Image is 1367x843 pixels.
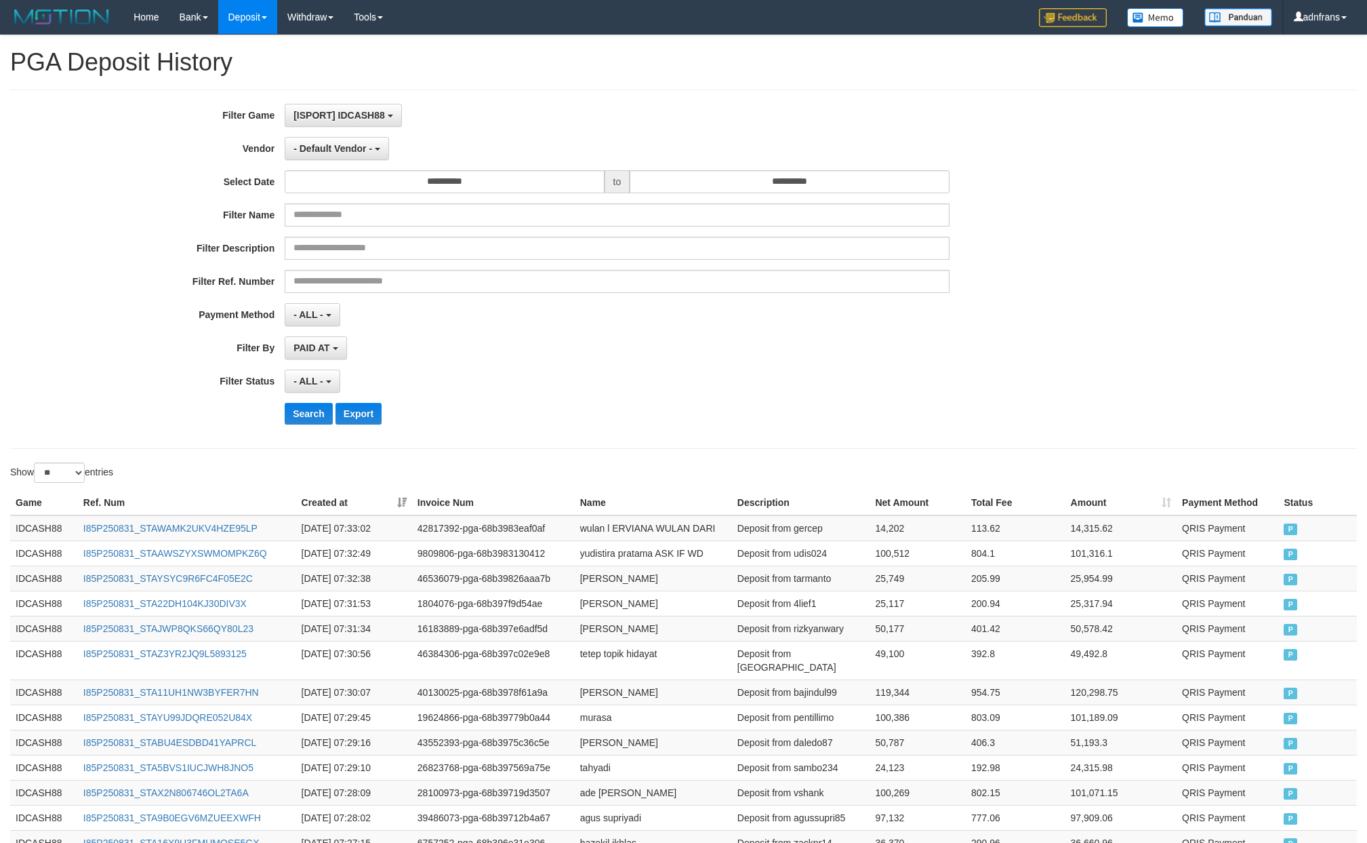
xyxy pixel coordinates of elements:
td: Deposit from [GEOGRAPHIC_DATA] [732,641,870,680]
td: [DATE] 07:30:07 [296,680,412,705]
td: 803.09 [966,705,1065,730]
td: 40130025-pga-68b3978f61a9a [412,680,575,705]
td: 392.8 [966,641,1065,680]
label: Show entries [10,463,113,483]
span: - ALL - [293,376,323,387]
th: Invoice Num [412,490,575,515]
td: 100,386 [870,705,966,730]
a: I85P250831_STABU4ESDBD41YAPRCL [83,737,257,748]
td: [PERSON_NAME] [575,591,732,616]
td: 954.75 [966,680,1065,705]
td: 120,298.75 [1065,680,1177,705]
td: 100,269 [870,780,966,805]
td: 97,909.06 [1065,805,1177,830]
td: IDCASH88 [10,680,78,705]
td: 804.1 [966,541,1065,566]
th: Name [575,490,732,515]
span: PAID [1284,574,1297,585]
td: Deposit from daledo87 [732,730,870,755]
td: IDCASH88 [10,705,78,730]
span: [ISPORT] IDCASH88 [293,110,385,121]
td: 1804076-pga-68b397f9d54ae [412,591,575,616]
span: PAID [1284,738,1297,749]
td: [DATE] 07:29:10 [296,755,412,780]
td: 777.06 [966,805,1065,830]
span: - Default Vendor - [293,143,372,154]
a: I85P250831_STAYU99JDQRE052U84X [83,712,252,723]
th: Net Amount [870,490,966,515]
td: QRIS Payment [1177,541,1278,566]
td: [DATE] 07:33:02 [296,515,412,541]
td: 50,578.42 [1065,616,1177,641]
td: wulan l ERVIANA WULAN DARI [575,515,732,541]
td: 51,193.3 [1065,730,1177,755]
th: Status [1278,490,1357,515]
td: tahyadi [575,755,732,780]
td: 50,787 [870,730,966,755]
td: 19624866-pga-68b39779b0a44 [412,705,575,730]
td: QRIS Payment [1177,730,1278,755]
a: I85P250831_STAYSYC9R6FC4F05E2C [83,573,253,584]
td: [DATE] 07:28:09 [296,780,412,805]
td: 42817392-pga-68b3983eaf0af [412,515,575,541]
span: PAID AT [293,342,329,353]
td: 14,202 [870,515,966,541]
td: 100,512 [870,541,966,566]
img: Feedback.jpg [1039,8,1107,27]
td: 46536079-pga-68b39826aaa7b [412,566,575,591]
td: QRIS Payment [1177,805,1278,830]
td: 25,954.99 [1065,566,1177,591]
a: I85P250831_STA9B0EGV6MZUEEXWFH [83,812,261,823]
select: Showentries [34,463,85,483]
td: IDCASH88 [10,541,78,566]
td: IDCASH88 [10,515,78,541]
th: Total Fee [966,490,1065,515]
td: [PERSON_NAME] [575,616,732,641]
button: [ISPORT] IDCASH88 [285,104,401,127]
td: Deposit from gercep [732,515,870,541]
td: QRIS Payment [1177,515,1278,541]
td: 24,123 [870,755,966,780]
span: PAID [1284,599,1297,610]
span: PAID [1284,688,1297,699]
td: IDCASH88 [10,755,78,780]
td: [DATE] 07:30:56 [296,641,412,680]
td: [DATE] 07:31:34 [296,616,412,641]
td: IDCASH88 [10,591,78,616]
td: Deposit from bajindul99 [732,680,870,705]
td: Deposit from sambo234 [732,755,870,780]
td: 205.99 [966,566,1065,591]
td: 14,315.62 [1065,515,1177,541]
td: IDCASH88 [10,616,78,641]
td: 49,100 [870,641,966,680]
td: QRIS Payment [1177,755,1278,780]
a: I85P250831_STAAWSZYXSWMOMPKZ6Q [83,548,267,559]
td: Deposit from agussupri85 [732,805,870,830]
a: I85P250831_STAJWP8QKS66QY80L23 [83,623,253,634]
img: panduan.png [1204,8,1272,26]
button: Search [285,403,333,425]
a: I85P250831_STA22DH104KJ30DIV3X [83,598,247,609]
span: PAID [1284,763,1297,775]
td: 97,132 [870,805,966,830]
td: QRIS Payment [1177,616,1278,641]
td: Deposit from udis024 [732,541,870,566]
td: 25,117 [870,591,966,616]
td: 43552393-pga-68b3975c36c5e [412,730,575,755]
td: [DATE] 07:28:02 [296,805,412,830]
td: ade [PERSON_NAME] [575,780,732,805]
button: - ALL - [285,303,340,326]
a: I85P250831_STAX2N806746OL2TA6A [83,787,249,798]
td: yudistira pratama ASK IF WD [575,541,732,566]
td: 401.42 [966,616,1065,641]
td: [DATE] 07:29:16 [296,730,412,755]
td: 113.62 [966,515,1065,541]
td: IDCASH88 [10,641,78,680]
th: Description [732,490,870,515]
td: 24,315.98 [1065,755,1177,780]
span: to [605,170,630,193]
button: - Default Vendor - [285,137,389,160]
td: murasa [575,705,732,730]
td: 101,189.09 [1065,705,1177,730]
span: PAID [1284,788,1297,800]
